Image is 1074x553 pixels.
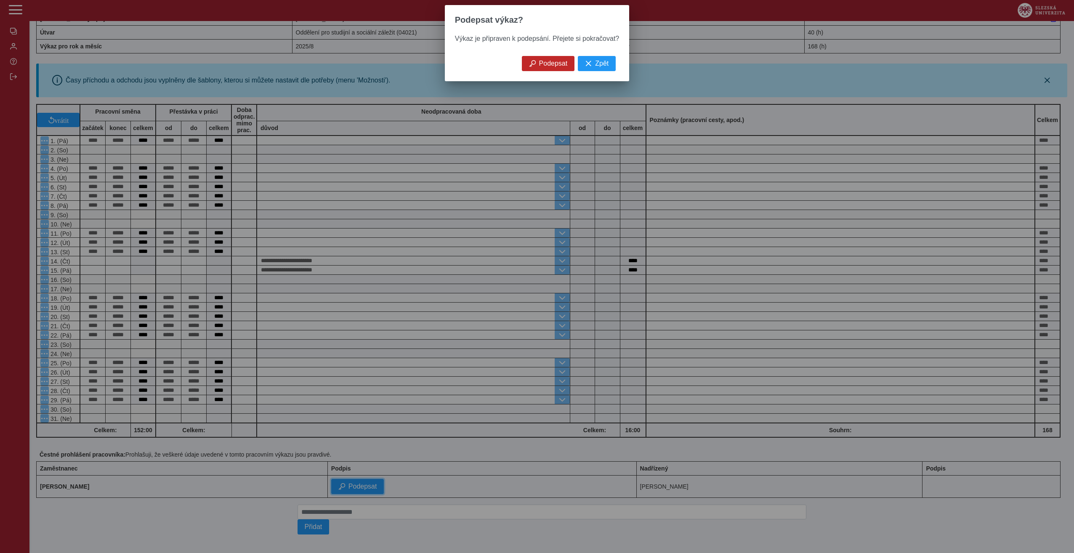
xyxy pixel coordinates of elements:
[595,60,609,67] span: Zpět
[455,35,619,42] span: Výkaz je připraven k podepsání. Přejete si pokračovat?
[539,60,568,67] span: Podepsat
[455,15,523,25] span: Podepsat výkaz?
[578,56,616,71] button: Zpět
[522,56,575,71] button: Podepsat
